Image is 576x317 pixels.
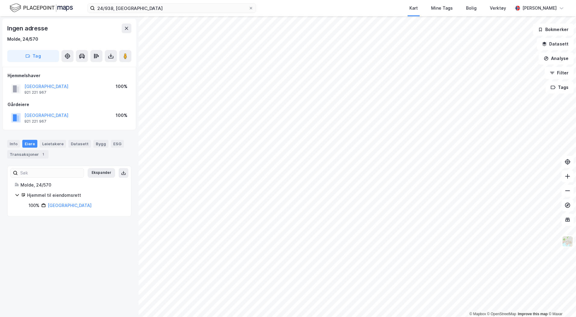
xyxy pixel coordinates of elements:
div: ESG [111,140,124,148]
div: Eiere [22,140,37,148]
div: [PERSON_NAME] [522,5,557,12]
div: Ingen adresse [7,24,49,33]
a: Mapbox [469,312,486,316]
iframe: Chat Widget [546,288,576,317]
div: Transaksjoner [7,150,49,158]
div: Gårdeiere [8,101,131,108]
img: Z [562,236,573,247]
button: Tags [546,81,574,93]
div: 921 221 967 [24,119,46,124]
div: Hjemmel til eiendomsrett [27,192,124,199]
input: Søk på adresse, matrikkel, gårdeiere, leietakere eller personer [95,4,249,13]
div: Info [7,140,20,148]
div: Leietakere [40,140,66,148]
button: Tag [7,50,59,62]
input: Søk [18,168,84,177]
div: 921 221 967 [24,90,46,95]
img: logo.f888ab2527a4732fd821a326f86c7f29.svg [10,3,73,13]
div: Datasett [68,140,91,148]
button: Analyse [539,52,574,64]
div: Bolig [466,5,477,12]
div: Kontrollprogram for chat [546,288,576,317]
a: Improve this map [518,312,548,316]
button: Ekspander [88,168,115,178]
div: 100% [116,83,127,90]
div: Kart [409,5,418,12]
div: Verktøy [490,5,506,12]
div: 100% [116,112,127,119]
div: Hjemmelshaver [8,72,131,79]
div: Molde, 24/570 [7,36,38,43]
div: Molde, 24/570 [20,181,124,189]
a: [GEOGRAPHIC_DATA] [48,203,92,208]
button: Datasett [537,38,574,50]
div: 100% [29,202,39,209]
div: 1 [40,151,46,157]
div: Mine Tags [431,5,453,12]
a: OpenStreetMap [487,312,516,316]
button: Bokmerker [533,24,574,36]
div: Bygg [93,140,108,148]
button: Filter [545,67,574,79]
